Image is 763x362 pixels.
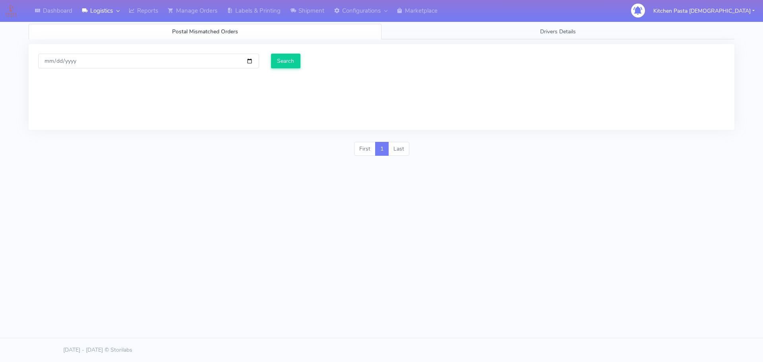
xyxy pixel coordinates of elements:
[29,24,734,39] ul: Tabs
[375,142,389,156] a: 1
[271,54,300,68] input: Search
[647,3,761,19] button: Kitchen Pasta [DEMOGRAPHIC_DATA]
[172,28,238,35] span: Postal Mismatched Orders
[540,28,576,35] span: Drivers Details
